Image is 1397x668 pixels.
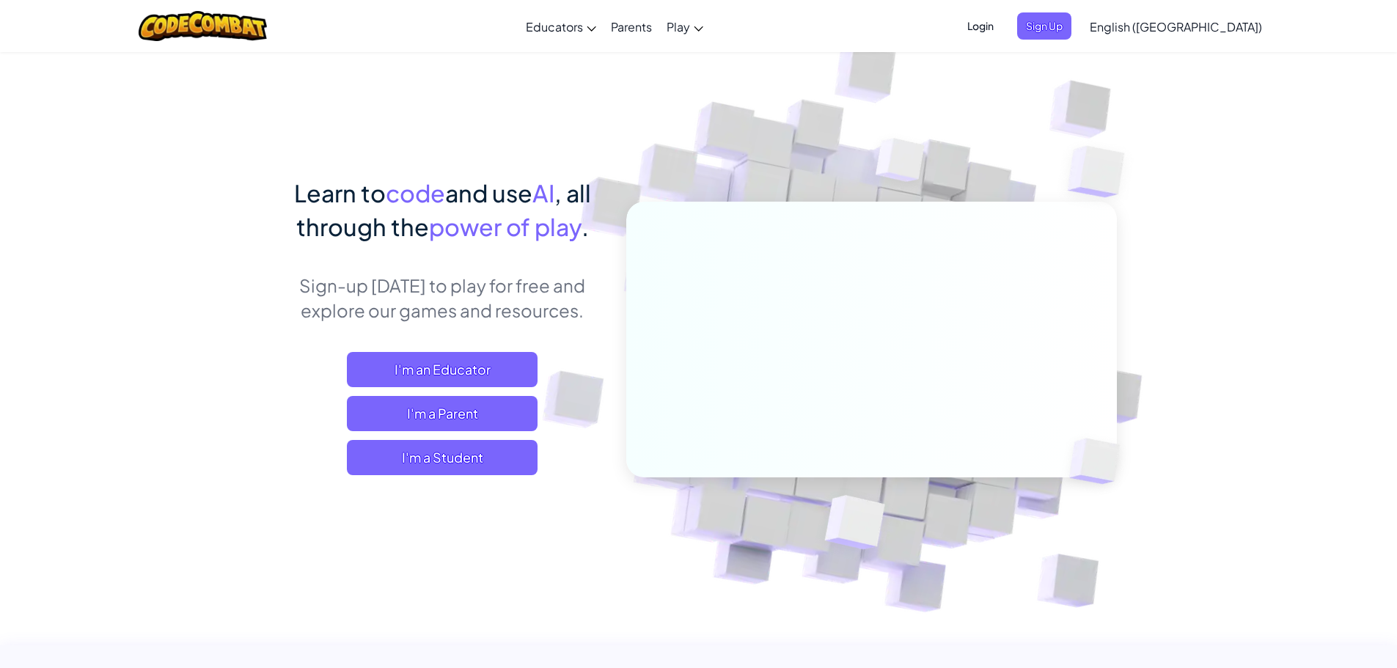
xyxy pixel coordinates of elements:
[429,212,582,241] span: power of play
[667,19,690,34] span: Play
[518,7,604,46] a: Educators
[139,11,267,41] img: CodeCombat logo
[347,396,538,431] a: I'm a Parent
[347,352,538,387] a: I'm an Educator
[281,273,604,323] p: Sign-up [DATE] to play for free and explore our games and resources.
[788,464,920,586] img: Overlap cubes
[347,440,538,475] button: I'm a Student
[604,7,659,46] a: Parents
[1082,7,1269,46] a: English ([GEOGRAPHIC_DATA])
[848,109,953,219] img: Overlap cubes
[526,19,583,34] span: Educators
[532,178,554,208] span: AI
[445,178,532,208] span: and use
[1038,110,1165,234] img: Overlap cubes
[1017,12,1071,40] button: Sign Up
[294,178,386,208] span: Learn to
[1044,408,1154,515] img: Overlap cubes
[386,178,445,208] span: code
[958,12,1002,40] button: Login
[582,212,589,241] span: .
[1090,19,1262,34] span: English ([GEOGRAPHIC_DATA])
[659,7,711,46] a: Play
